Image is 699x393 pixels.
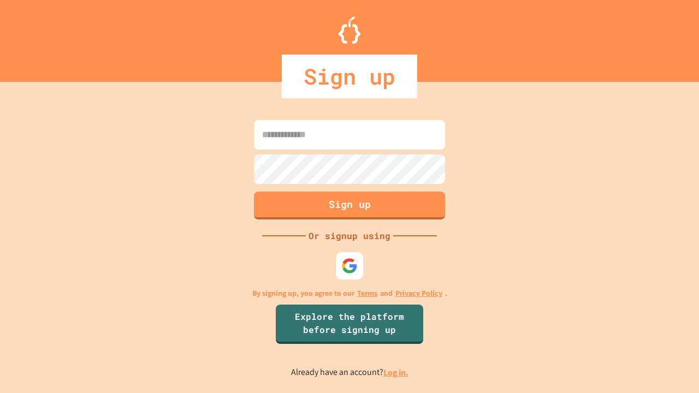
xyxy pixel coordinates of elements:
[395,288,442,299] a: Privacy Policy
[339,16,360,44] img: Logo.svg
[306,229,393,242] div: Or signup using
[383,367,408,378] a: Log in.
[291,366,408,379] p: Already have an account?
[341,258,358,274] img: google-icon.svg
[282,55,417,98] div: Sign up
[357,288,377,299] a: Terms
[254,192,445,219] button: Sign up
[276,305,423,344] a: Explore the platform before signing up
[252,288,447,299] p: By signing up, you agree to our and .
